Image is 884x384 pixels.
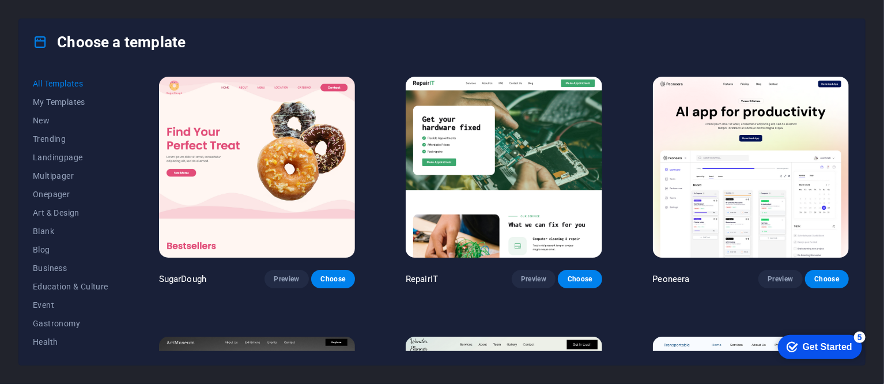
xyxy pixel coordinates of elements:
button: Health [33,333,108,351]
span: Onepager [33,190,108,199]
button: Blank [33,222,108,240]
span: Blog [33,245,108,254]
span: Preview [521,274,546,284]
div: Get Started 5 items remaining, 0% complete [9,6,93,30]
p: SugarDough [159,273,206,285]
p: Peoneera [653,273,690,285]
span: Multipager [33,171,108,180]
span: Blank [33,227,108,236]
span: Choose [320,274,346,284]
h4: Choose a template [33,33,186,51]
button: Multipager [33,167,108,185]
button: Trending [33,130,108,148]
span: Event [33,300,108,310]
span: Business [33,263,108,273]
button: Education & Culture [33,277,108,296]
button: Choose [558,270,602,288]
span: All Templates [33,79,108,88]
button: Landingpage [33,148,108,167]
span: Education & Culture [33,282,108,291]
span: Landingpage [33,153,108,162]
span: Choose [814,274,840,284]
button: Choose [311,270,355,288]
span: Choose [567,274,592,284]
p: RepairIT [406,273,438,285]
img: Peoneera [653,77,849,258]
button: All Templates [33,74,108,93]
img: RepairIT [406,77,602,258]
span: My Templates [33,97,108,107]
button: Preview [758,270,802,288]
button: Business [33,259,108,277]
div: 5 [85,2,97,14]
div: Get Started [34,13,84,23]
button: Art & Design [33,204,108,222]
button: Event [33,296,108,314]
button: Preview [512,270,556,288]
button: Blog [33,240,108,259]
button: Gastronomy [33,314,108,333]
span: New [33,116,108,125]
span: Art & Design [33,208,108,217]
button: New [33,111,108,130]
span: Gastronomy [33,319,108,328]
button: My Templates [33,93,108,111]
span: Preview [768,274,793,284]
button: Onepager [33,185,108,204]
span: Trending [33,134,108,144]
span: Preview [274,274,299,284]
button: Choose [805,270,849,288]
img: SugarDough [159,77,355,258]
button: Preview [265,270,308,288]
span: Health [33,337,108,347]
